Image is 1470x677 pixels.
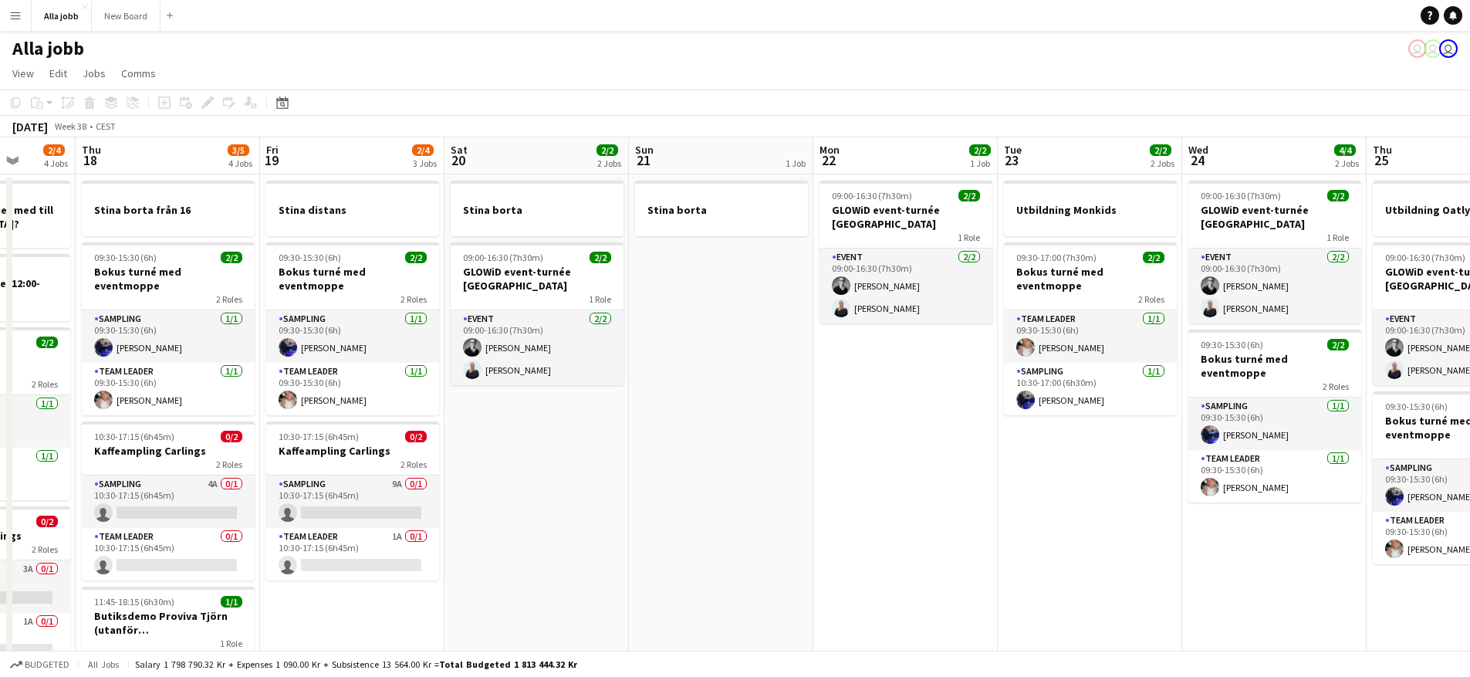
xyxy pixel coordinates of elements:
h1: Alla jobb [12,37,84,60]
span: 2/2 [1150,144,1171,156]
div: 3 Jobs [413,157,437,169]
span: Mon [819,143,840,157]
span: 09:30-15:30 (6h) [1201,339,1263,350]
app-job-card: 10:30-17:15 (6h45m)0/2Kaffeampling Carlings2 RolesSampling9A0/110:30-17:15 (6h45m) Team Leader1A0... [266,421,439,581]
span: 4/4 [1334,144,1356,156]
h3: Bokus turné med eventmoppe [1004,265,1177,293]
span: Fri [266,143,279,157]
div: [DATE] [12,119,48,134]
h3: Bokus turné med eventmoppe [1188,352,1361,380]
app-job-card: Utbildning Monkids [1004,181,1177,236]
span: 2/4 [412,144,434,156]
div: Salary 1 798 790.32 kr + Expenses 1 090.00 kr + Subsistence 13 564.00 kr = [135,658,577,670]
span: 1 Role [589,293,611,305]
span: Sat [451,143,468,157]
app-card-role: Sampling1/109:30-15:30 (6h)[PERSON_NAME] [82,310,255,363]
span: Thu [1373,143,1392,157]
h3: Kaffeampling Carlings [82,444,255,458]
span: 2/2 [1327,190,1349,201]
span: 09:30-15:30 (6h) [94,252,157,263]
app-job-card: 10:30-17:15 (6h45m)0/2Kaffeampling Carlings2 RolesSampling4A0/110:30-17:15 (6h45m) Team Leader0/1... [82,421,255,581]
app-card-role: Team Leader0/110:30-17:15 (6h45m) [82,528,255,581]
span: 10:30-17:15 (6h45m) [279,431,359,442]
h3: GLOWiD event-turnée [GEOGRAPHIC_DATA] [819,203,992,231]
app-job-card: Stina borta [635,181,808,236]
app-user-avatar: Hedda Lagerbielke [1408,39,1427,58]
span: 1/1 [221,596,242,608]
div: CEST [96,120,116,132]
span: 2 Roles [32,378,58,390]
div: 4 Jobs [228,157,252,169]
span: 2/2 [36,337,58,348]
span: 09:30-15:30 (6h) [1385,401,1448,412]
span: 2/2 [221,252,242,263]
app-card-role: Sampling1/109:30-15:30 (6h)[PERSON_NAME] [266,310,439,363]
span: 2/2 [969,144,991,156]
div: 09:00-16:30 (7h30m)2/2GLOWiD event-turnée [GEOGRAPHIC_DATA]1 RoleEvent2/209:00-16:30 (7h30m)[PERS... [819,181,992,323]
span: 09:00-16:30 (7h30m) [463,252,543,263]
span: 18 [79,151,101,169]
span: 20 [448,151,468,169]
span: 09:30-17:00 (7h30m) [1016,252,1097,263]
div: Stina borta [451,181,623,236]
span: Thu [82,143,101,157]
app-card-role: Team Leader1/109:30-15:30 (6h)[PERSON_NAME] [1004,310,1177,363]
app-card-role: Sampling1/109:30-15:30 (6h)[PERSON_NAME] [1188,398,1361,450]
h3: Stina borta [451,203,623,217]
app-job-card: 09:00-16:30 (7h30m)2/2GLOWiD event-turnée [GEOGRAPHIC_DATA]1 RoleEvent2/209:00-16:30 (7h30m)[PERS... [451,242,623,385]
span: 0/2 [221,431,242,442]
h3: Butiksdemo Proviva Tjörn (utanför [GEOGRAPHIC_DATA]) [82,609,255,637]
button: New Board [92,1,161,31]
span: Jobs [83,66,106,80]
span: Tue [1004,143,1022,157]
app-job-card: 09:30-15:30 (6h)2/2Bokus turné med eventmoppe2 RolesSampling1/109:30-15:30 (6h)[PERSON_NAME]Team ... [266,242,439,415]
span: 2/2 [596,144,618,156]
span: 2/2 [958,190,980,201]
span: 09:00-16:30 (7h30m) [1385,252,1465,263]
span: 2/2 [590,252,611,263]
span: 1 Role [958,232,980,243]
div: 09:00-16:30 (7h30m)2/2GLOWiD event-turnée [GEOGRAPHIC_DATA]1 RoleEvent2/209:00-16:30 (7h30m)[PERS... [1188,181,1361,323]
app-job-card: 09:30-17:00 (7h30m)2/2Bokus turné med eventmoppe2 RolesTeam Leader1/109:30-15:30 (6h)[PERSON_NAME... [1004,242,1177,415]
span: 23 [1002,151,1022,169]
span: 2 Roles [216,293,242,305]
app-card-role: Team Leader1/109:30-15:30 (6h)[PERSON_NAME] [82,363,255,415]
div: 2 Jobs [1335,157,1359,169]
span: 24 [1186,151,1208,169]
div: 4 Jobs [44,157,68,169]
app-card-role: Sampling9A0/110:30-17:15 (6h45m) [266,476,439,528]
app-card-role: Sampling1/110:30-17:00 (6h30m)[PERSON_NAME] [1004,363,1177,415]
span: 11:45-18:15 (6h30m) [94,596,174,608]
div: Stina borta från 16 [82,181,255,236]
div: 2 Jobs [1151,157,1174,169]
span: Total Budgeted 1 813 444.32 kr [439,658,577,670]
div: 1 Job [786,157,806,169]
span: 2/2 [1143,252,1164,263]
span: 0/2 [405,431,427,442]
a: Comms [115,63,162,83]
span: Sun [635,143,654,157]
span: 2 Roles [1138,293,1164,305]
app-card-role: Sampling4A0/110:30-17:15 (6h45m) [82,476,255,528]
h3: Stina borta [635,203,808,217]
span: 09:30-15:30 (6h) [279,252,341,263]
app-card-role: Event2/209:00-16:30 (7h30m)[PERSON_NAME][PERSON_NAME] [819,249,992,323]
app-card-role: Team Leader1/109:30-15:30 (6h)[PERSON_NAME] [266,363,439,415]
h3: Utbildning Monkids [1004,203,1177,217]
span: 2/4 [43,144,65,156]
app-card-role: Team Leader1A0/110:30-17:15 (6h45m) [266,528,439,581]
a: Edit [43,63,73,83]
span: 2/2 [405,252,427,263]
span: 0/2 [36,516,58,527]
span: Wed [1188,143,1208,157]
span: 3/5 [228,144,249,156]
span: View [12,66,34,80]
app-job-card: 09:30-15:30 (6h)2/2Bokus turné med eventmoppe2 RolesSampling1/109:30-15:30 (6h)[PERSON_NAME]Team ... [82,242,255,415]
span: 09:00-16:30 (7h30m) [1201,190,1281,201]
h3: Kaffeampling Carlings [266,444,439,458]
